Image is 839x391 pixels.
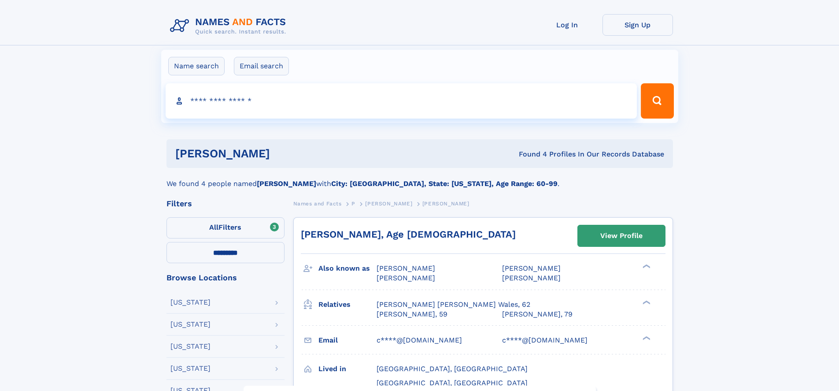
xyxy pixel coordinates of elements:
[377,365,528,373] span: [GEOGRAPHIC_DATA], [GEOGRAPHIC_DATA]
[166,274,285,282] div: Browse Locations
[377,379,528,387] span: [GEOGRAPHIC_DATA], [GEOGRAPHIC_DATA]
[351,198,355,209] a: P
[377,309,447,319] a: [PERSON_NAME], 59
[351,201,355,207] span: P
[640,264,651,269] div: ❯
[318,261,377,276] h3: Also known as
[377,274,435,282] span: [PERSON_NAME]
[365,201,412,207] span: [PERSON_NAME]
[168,57,225,75] label: Name search
[394,149,664,159] div: Found 4 Profiles In Our Records Database
[293,198,342,209] a: Names and Facts
[166,168,673,189] div: We found 4 people named with .
[318,297,377,312] h3: Relatives
[365,198,412,209] a: [PERSON_NAME]
[578,225,665,246] a: View Profile
[377,300,530,309] a: [PERSON_NAME] [PERSON_NAME] Wales, 62
[166,83,637,119] input: search input
[170,365,211,372] div: [US_STATE]
[318,333,377,348] h3: Email
[301,229,516,240] a: [PERSON_NAME], Age [DEMOGRAPHIC_DATA]
[422,201,469,207] span: [PERSON_NAME]
[257,179,316,188] b: [PERSON_NAME]
[502,264,561,272] span: [PERSON_NAME]
[502,274,561,282] span: [PERSON_NAME]
[166,14,293,38] img: Logo Names and Facts
[175,148,395,159] h1: [PERSON_NAME]
[640,299,651,305] div: ❯
[641,83,673,119] button: Search Button
[532,14,602,36] a: Log In
[170,321,211,328] div: [US_STATE]
[600,226,643,246] div: View Profile
[170,299,211,306] div: [US_STATE]
[377,264,435,272] span: [PERSON_NAME]
[234,57,289,75] label: Email search
[166,217,285,238] label: Filters
[331,179,558,188] b: City: [GEOGRAPHIC_DATA], State: [US_STATE], Age Range: 60-99
[209,223,218,231] span: All
[640,335,651,341] div: ❯
[166,200,285,208] div: Filters
[602,14,673,36] a: Sign Up
[170,343,211,350] div: [US_STATE]
[502,309,573,319] a: [PERSON_NAME], 79
[318,361,377,376] h3: Lived in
